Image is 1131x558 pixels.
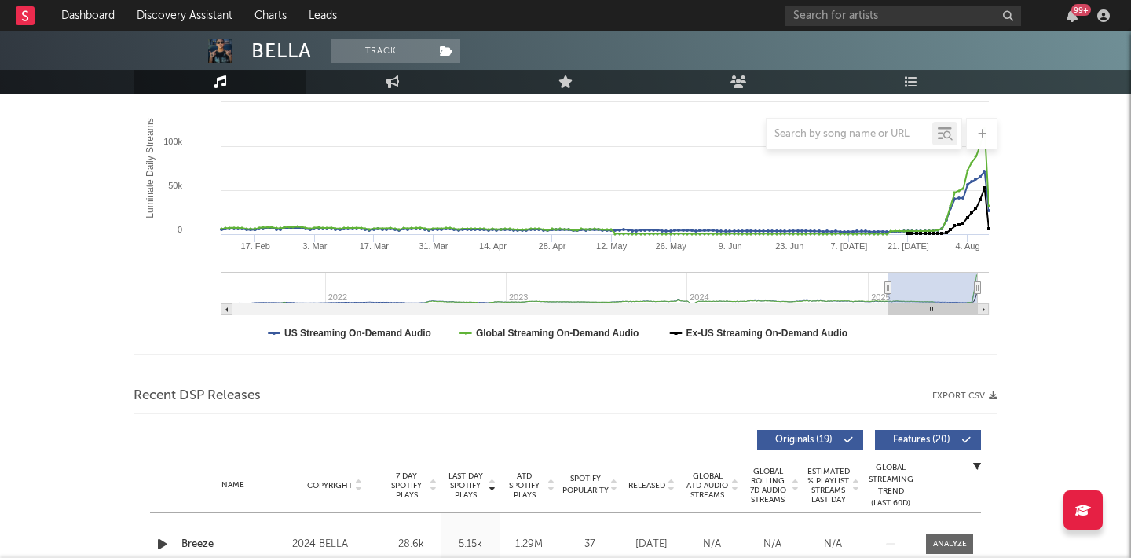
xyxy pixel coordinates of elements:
[686,537,738,552] div: N/A
[686,328,848,339] text: Ex-US Streaming On-Demand Audio
[134,40,997,354] svg: Luminate Daily Consumption
[875,430,981,450] button: Features(20)
[686,472,729,500] span: Global ATD Audio Streams
[785,6,1021,26] input: Search for artists
[503,537,555,552] div: 1.29M
[307,481,353,490] span: Copyright
[145,118,156,218] text: Luminate Daily Streams
[302,241,328,251] text: 3. Mar
[888,241,929,251] text: 21. [DATE]
[775,241,803,251] text: 23. Jun
[503,472,545,500] span: ATD Spotify Plays
[807,467,850,505] span: Estimated % Playlist Streams Last Day
[292,535,378,554] div: 2024 BELLA
[746,467,789,505] span: Global Rolling 7D Audio Streams
[885,435,957,445] span: Features ( 20 )
[625,537,678,552] div: [DATE]
[386,472,427,500] span: 7 Day Spotify Plays
[181,479,284,491] div: Name
[168,181,182,190] text: 50k
[757,430,863,450] button: Originals(19)
[419,241,448,251] text: 31. Mar
[628,481,665,490] span: Released
[539,241,566,251] text: 28. Apr
[562,473,609,497] span: Spotify Popularity
[746,537,799,552] div: N/A
[1071,4,1091,16] div: 99 +
[241,241,270,251] text: 17. Feb
[479,241,507,251] text: 14. Apr
[134,387,261,406] span: Recent DSP Releases
[331,39,430,63] button: Track
[807,537,859,552] div: N/A
[867,462,914,509] div: Global Streaming Trend (Last 60D)
[445,537,496,552] div: 5.15k
[178,225,182,234] text: 0
[932,391,997,401] button: Export CSV
[596,241,628,251] text: 12. May
[767,128,932,141] input: Search by song name or URL
[656,241,687,251] text: 26. May
[955,241,979,251] text: 4. Aug
[386,537,437,552] div: 28.6k
[1067,9,1078,22] button: 99+
[360,241,390,251] text: 17. Mar
[445,472,486,500] span: Last Day Spotify Plays
[251,39,312,63] div: BELLA
[284,328,431,339] text: US Streaming On-Demand Audio
[476,328,639,339] text: Global Streaming On-Demand Audio
[181,537,284,552] a: Breeze
[719,241,742,251] text: 9. Jun
[830,241,867,251] text: 7. [DATE]
[767,435,840,445] span: Originals ( 19 )
[562,537,617,552] div: 37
